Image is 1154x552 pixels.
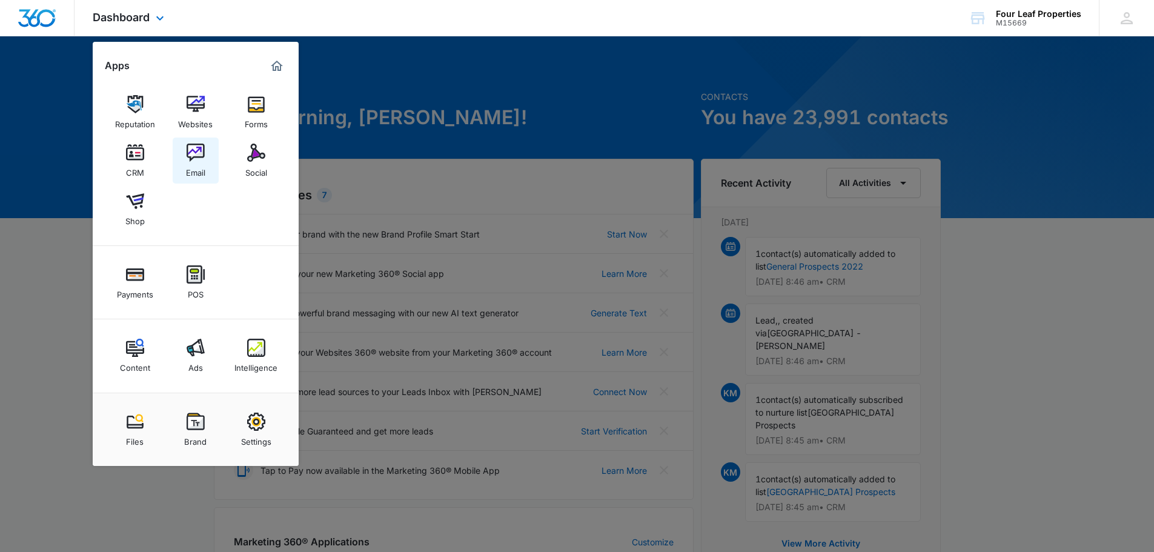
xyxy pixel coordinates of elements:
[173,333,219,379] a: Ads
[112,259,158,305] a: Payments
[245,162,267,178] div: Social
[233,407,279,453] a: Settings
[125,210,145,226] div: Shop
[173,259,219,305] a: POS
[112,333,158,379] a: Content
[233,89,279,135] a: Forms
[173,138,219,184] a: Email
[173,89,219,135] a: Websites
[112,138,158,184] a: CRM
[173,407,219,453] a: Brand
[117,284,153,299] div: Payments
[233,138,279,184] a: Social
[120,357,150,373] div: Content
[996,9,1081,19] div: account name
[178,113,213,129] div: Websites
[241,431,271,447] div: Settings
[126,431,144,447] div: Files
[112,186,158,232] a: Shop
[112,89,158,135] a: Reputation
[184,431,207,447] div: Brand
[93,11,150,24] span: Dashboard
[188,357,203,373] div: Ads
[233,333,279,379] a: Intelligence
[996,19,1081,27] div: account id
[245,113,268,129] div: Forms
[188,284,204,299] div: POS
[115,113,155,129] div: Reputation
[234,357,277,373] div: Intelligence
[126,162,144,178] div: CRM
[186,162,205,178] div: Email
[105,60,130,71] h2: Apps
[112,407,158,453] a: Files
[267,56,287,76] a: Marketing 360® Dashboard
